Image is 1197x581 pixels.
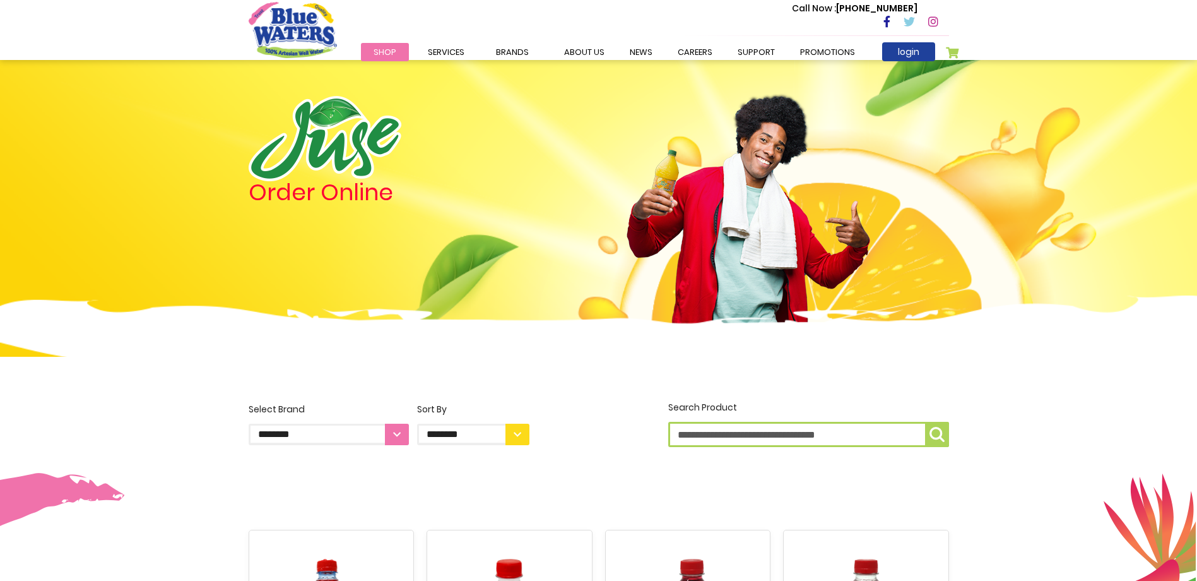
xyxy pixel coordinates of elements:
a: Brands [483,43,541,61]
span: Services [428,46,464,58]
label: Select Brand [249,403,409,445]
img: man.png [625,73,871,343]
h4: Order Online [249,181,529,204]
img: search-icon.png [929,427,945,442]
a: Shop [361,43,409,61]
span: Call Now : [792,2,836,15]
a: about us [551,43,617,61]
button: Search Product [925,422,949,447]
img: logo [249,96,401,181]
select: Sort By [417,424,529,445]
a: Promotions [787,43,868,61]
p: [PHONE_NUMBER] [792,2,917,15]
a: login [882,42,935,61]
a: Services [415,43,477,61]
span: Brands [496,46,529,58]
a: careers [665,43,725,61]
input: Search Product [668,422,949,447]
a: support [725,43,787,61]
a: News [617,43,665,61]
div: Sort By [417,403,529,416]
span: Shop [374,46,396,58]
a: store logo [249,2,337,57]
label: Search Product [668,401,949,447]
select: Select Brand [249,424,409,445]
